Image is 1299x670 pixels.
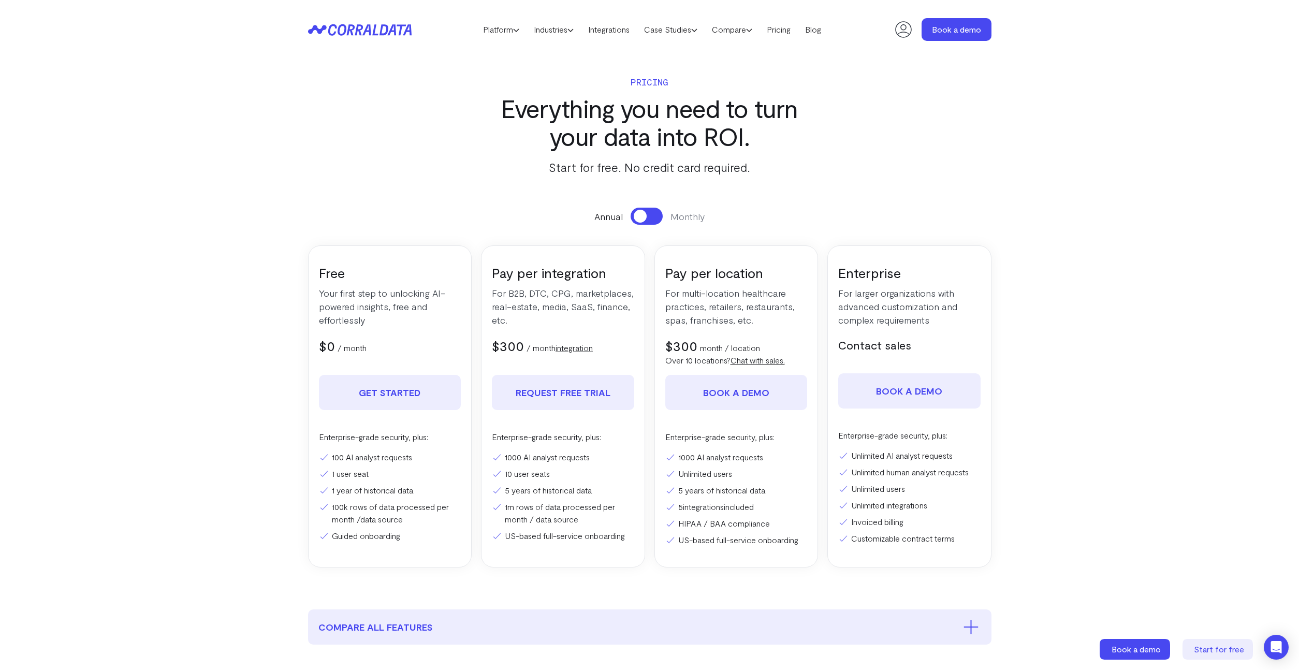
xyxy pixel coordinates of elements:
li: Customizable contract terms [838,532,981,545]
h3: Free [319,264,461,281]
a: data source [360,514,403,524]
li: 1 user seat [319,468,461,480]
p: Enterprise-grade security, plus: [492,431,634,443]
p: For larger organizations with advanced customization and complex requirements [838,286,981,327]
p: month / location [700,342,760,354]
li: 5 included [665,501,808,513]
a: integration [556,343,593,353]
li: 5 years of historical data [665,484,808,497]
li: Unlimited AI analyst requests [838,449,981,462]
span: Start for free [1194,644,1244,654]
a: REQUEST FREE TRIAL [492,375,634,410]
h3: Pay per integration [492,264,634,281]
p: For B2B, DTC, CPG, marketplaces, real-estate, media, SaaS, finance, etc. [492,286,634,327]
p: Enterprise-grade security, plus: [838,429,981,442]
p: Over 10 locations? [665,354,808,367]
span: Annual [594,210,623,223]
li: Unlimited integrations [838,499,981,512]
a: Book a demo [922,18,991,41]
li: Unlimited users [665,468,808,480]
button: compare all features [308,609,991,645]
a: Integrations [581,22,637,37]
li: 100 AI analyst requests [319,451,461,463]
a: Compare [705,22,760,37]
li: 1m rows of data processed per month / data source [492,501,634,526]
p: Start for free. No credit card required. [481,158,818,177]
p: Enterprise-grade security, plus: [665,431,808,443]
li: US-based full-service onboarding [492,530,634,542]
li: 100k rows of data processed per month / [319,501,461,526]
li: Guided onboarding [319,530,461,542]
h3: Enterprise [838,264,981,281]
a: Book a demo [665,375,808,410]
a: Start for free [1183,639,1255,660]
li: 1000 AI analyst requests [492,451,634,463]
li: HIPAA / BAA compliance [665,517,808,530]
li: US-based full-service onboarding [665,534,808,546]
span: Book a demo [1112,644,1161,654]
a: Industries [527,22,581,37]
h5: Contact sales [838,337,981,353]
a: Pricing [760,22,798,37]
p: Your first step to unlocking AI-powered insights, free and effortlessly [319,286,461,327]
li: 10 user seats [492,468,634,480]
a: Blog [798,22,828,37]
a: Get Started [319,375,461,410]
a: integrations [683,502,724,512]
a: Case Studies [637,22,705,37]
li: 5 years of historical data [492,484,634,497]
li: 1000 AI analyst requests [665,451,808,463]
span: $0 [319,338,335,354]
a: Book a demo [838,373,981,409]
p: / month [527,342,593,354]
a: Platform [476,22,527,37]
p: Enterprise-grade security, plus: [319,431,461,443]
p: / month [338,342,367,354]
span: Monthly [670,210,705,223]
a: Chat with sales. [731,355,785,365]
li: Invoiced billing [838,516,981,528]
li: Unlimited human analyst requests [838,466,981,478]
span: $300 [665,338,697,354]
a: Book a demo [1100,639,1172,660]
p: Pricing [481,75,818,89]
h3: Pay per location [665,264,808,281]
div: Open Intercom Messenger [1264,635,1289,660]
li: Unlimited users [838,483,981,495]
h3: Everything you need to turn your data into ROI. [481,94,818,150]
span: $300 [492,338,524,354]
p: For multi-location healthcare practices, retailers, restaurants, spas, franchises, etc. [665,286,808,327]
li: 1 year of historical data [319,484,461,497]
